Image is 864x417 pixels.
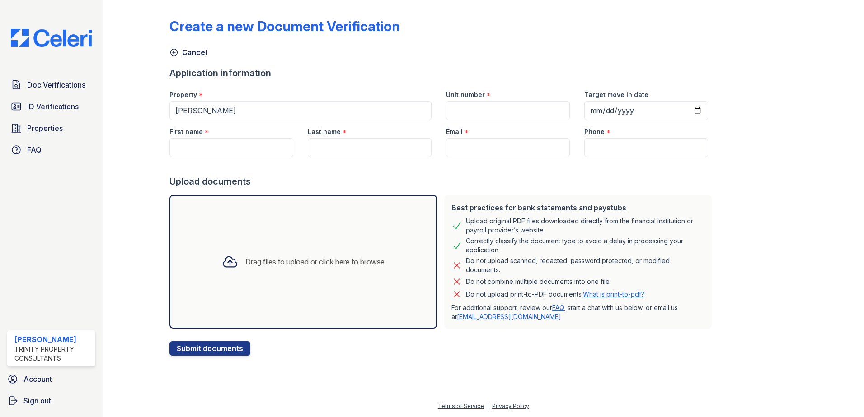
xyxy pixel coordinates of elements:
a: Account [4,370,99,388]
div: Application information [169,67,715,79]
a: Properties [7,119,95,137]
div: Trinity Property Consultants [14,345,92,363]
span: Properties [27,123,63,134]
div: Do not upload scanned, redacted, password protected, or modified documents. [466,256,704,274]
span: ID Verifications [27,101,79,112]
div: Create a new Document Verification [169,18,400,34]
a: Terms of Service [438,403,484,409]
span: Sign out [23,395,51,406]
label: Phone [584,127,605,136]
label: Target move in date [584,90,648,99]
div: Best practices for bank statements and paystubs [451,202,704,213]
a: FAQ [552,304,564,311]
a: ID Verifications [7,97,95,116]
a: [EMAIL_ADDRESS][DOMAIN_NAME] [457,313,561,320]
label: Email [446,127,463,136]
a: Cancel [169,47,207,58]
div: Correctly classify the document type to avoid a delay in processing your application. [466,236,704,255]
a: FAQ [7,141,95,159]
div: Upload original PDF files downloaded directly from the financial institution or payroll provider’... [466,217,704,235]
a: Doc Verifications [7,76,95,94]
a: Sign out [4,392,99,410]
label: Unit number [446,90,485,99]
div: | [487,403,489,409]
div: Upload documents [169,175,715,188]
label: First name [169,127,203,136]
label: Last name [308,127,341,136]
span: FAQ [27,144,42,155]
a: Privacy Policy [492,403,529,409]
span: Doc Verifications [27,79,85,90]
p: For additional support, review our , start a chat with us below, or email us at [451,303,704,321]
p: Do not upload print-to-PDF documents. [466,290,644,299]
div: Drag files to upload or click here to browse [245,256,385,267]
label: Property [169,90,197,99]
div: Do not combine multiple documents into one file. [466,276,611,287]
div: [PERSON_NAME] [14,334,92,345]
img: CE_Logo_Blue-a8612792a0a2168367f1c8372b55b34899dd931a85d93a1a3d3e32e68fde9ad4.png [4,29,99,47]
a: What is print-to-pdf? [583,290,644,298]
span: Account [23,374,52,385]
button: Submit documents [169,341,250,356]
